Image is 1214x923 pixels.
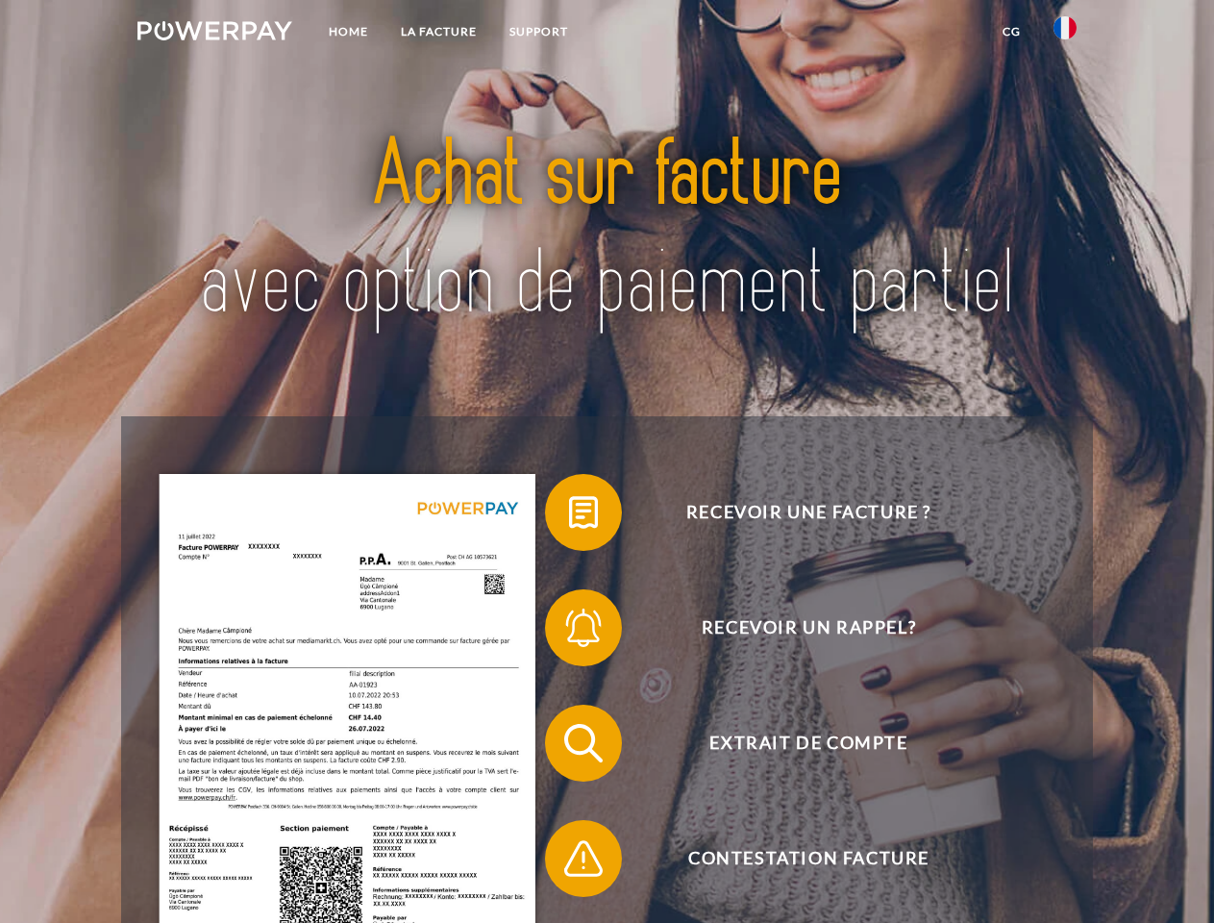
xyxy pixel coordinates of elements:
[559,719,607,767] img: qb_search.svg
[559,835,607,883] img: qb_warning.svg
[545,589,1045,666] button: Recevoir un rappel?
[573,589,1044,666] span: Recevoir un rappel?
[545,820,1045,897] button: Contestation Facture
[573,474,1044,551] span: Recevoir une facture ?
[137,21,292,40] img: logo-powerpay-white.svg
[545,705,1045,782] button: Extrait de compte
[384,14,493,49] a: LA FACTURE
[1053,16,1077,39] img: fr
[493,14,584,49] a: Support
[184,92,1030,368] img: title-powerpay_fr.svg
[312,14,384,49] a: Home
[559,488,607,536] img: qb_bill.svg
[559,604,607,652] img: qb_bell.svg
[545,474,1045,551] button: Recevoir une facture ?
[573,820,1044,897] span: Contestation Facture
[573,705,1044,782] span: Extrait de compte
[986,14,1037,49] a: CG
